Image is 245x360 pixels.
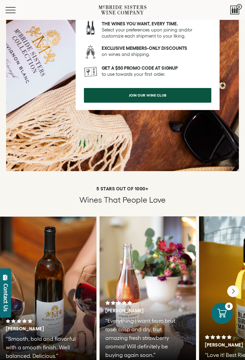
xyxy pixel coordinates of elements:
[6,7,28,13] button: Mobile Menu Trigger
[79,195,102,204] span: Wines
[236,4,242,9] span: 0
[105,308,173,314] h3: [PERSON_NAME]
[6,326,74,332] h3: [PERSON_NAME]
[104,195,121,204] span: that
[227,285,239,297] button: Next
[122,89,174,101] span: Join our wine club
[96,186,148,191] strong: 5 STARS OUT OF 1000+
[225,303,233,310] div: 0
[102,46,187,51] strong: Exclusive members-only discounts
[149,195,166,204] span: Love
[102,21,211,39] p: Select your preferences upon joining and/or customize each shipment to your liking.
[102,65,178,71] strong: GET A $50 PROMO CODE AT SIGNUP
[102,65,211,77] p: to use towards your first order.
[123,195,147,204] span: People
[102,21,178,26] strong: The wines you want, every time.
[84,88,211,103] a: Join our wine club
[105,317,184,359] p: “Everything I want from brut rosé: crisp and dry, but amazing fresh strawberry aromas! Will defin...
[3,284,9,311] div: Contact Us
[102,45,211,57] p: on wines and shipping.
